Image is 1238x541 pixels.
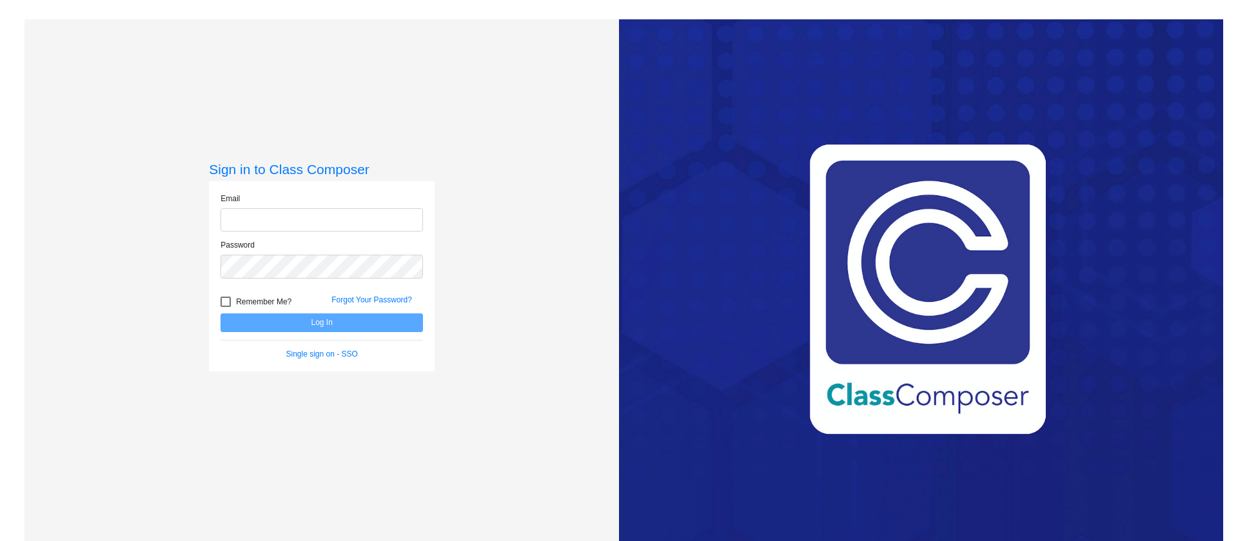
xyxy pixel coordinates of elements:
[221,239,255,251] label: Password
[221,193,240,204] label: Email
[221,313,423,332] button: Log In
[209,161,435,177] h3: Sign in to Class Composer
[331,295,412,304] a: Forgot Your Password?
[286,349,358,359] a: Single sign on - SSO
[236,294,291,310] span: Remember Me?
